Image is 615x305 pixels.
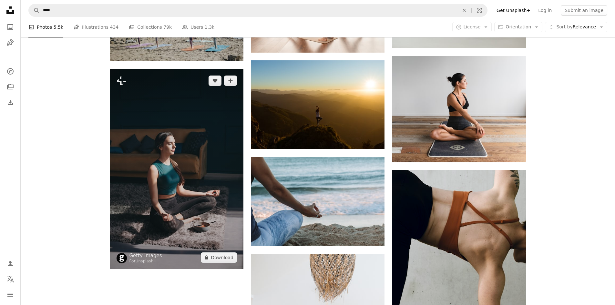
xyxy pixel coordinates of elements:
a: woman performing yoga [392,106,526,112]
button: Orientation [494,22,542,32]
span: 434 [110,24,119,31]
span: Sort by [556,24,572,29]
a: Unsplash+ [136,259,157,263]
a: Download History [4,96,17,109]
button: Menu [4,288,17,301]
a: woman stretching on mountain top during sunrise [251,102,384,107]
button: License [452,22,492,32]
a: Illustrations [4,36,17,49]
button: Sort byRelevance [545,22,607,32]
span: 79k [163,24,172,31]
a: person in blue shorts sitting on beach shore during daytime [251,198,384,204]
img: Caucasian woman practicing yoga at home sitting on carpet with closed eyes breathing fresh air. N... [110,69,243,269]
button: Search Unsplash [29,4,40,16]
span: Orientation [506,24,531,29]
img: person in blue shorts sitting on beach shore during daytime [251,157,384,246]
a: Explore [4,65,17,78]
button: Language [4,273,17,286]
a: Get Unsplash+ [493,5,534,15]
button: Download [201,252,237,263]
a: Illustrations 434 [74,17,118,37]
a: a woman in a brown bikini doing a handstand [392,255,526,260]
span: 1.3k [205,24,214,31]
a: Getty Images [129,252,162,259]
a: Collections 79k [129,17,172,37]
img: Go to Getty Images's profile [117,253,127,263]
a: Home — Unsplash [4,4,17,18]
button: Submit an image [561,5,607,15]
img: woman stretching on mountain top during sunrise [251,60,384,149]
button: Add to Collection [224,76,237,86]
span: License [464,24,481,29]
a: Photos [4,21,17,34]
img: woman performing yoga [392,56,526,163]
span: Relevance [556,24,596,30]
a: Log in / Sign up [4,257,17,270]
form: Find visuals sitewide [28,4,487,17]
a: Caucasian woman practicing yoga at home sitting on carpet with closed eyes breathing fresh air. N... [110,166,243,172]
button: Visual search [472,4,487,16]
a: Collections [4,80,17,93]
button: Like [209,76,221,86]
div: For [129,259,162,264]
button: Clear [457,4,471,16]
a: Users 1.3k [182,17,214,37]
a: Log in [534,5,556,15]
